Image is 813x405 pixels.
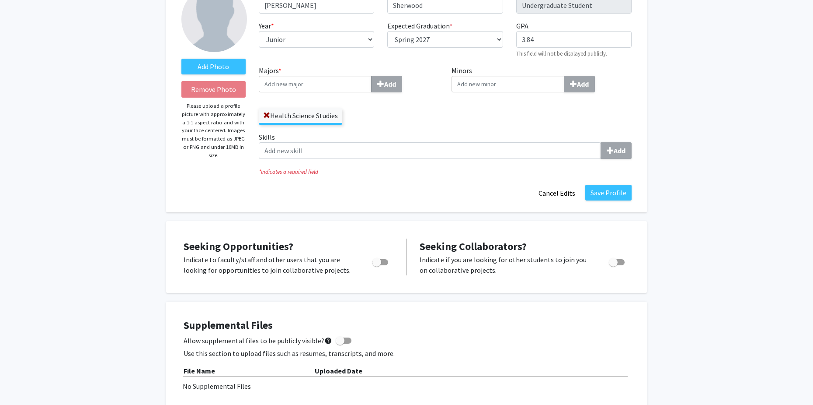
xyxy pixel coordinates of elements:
[259,168,632,176] i: Indicates a required field
[184,335,332,346] span: Allow supplemental files to be publicly visible?
[585,185,632,201] button: Save Profile
[181,59,246,74] label: AddProfile Picture
[184,348,629,359] p: Use this section to upload files such as resumes, transcripts, and more.
[315,366,362,375] b: Uploaded Date
[420,254,592,275] p: Indicate if you are looking for other students to join you on collaborative projects.
[184,239,293,253] span: Seeking Opportunities?
[259,142,601,159] input: SkillsAdd
[259,21,274,31] label: Year
[369,254,393,268] div: Toggle
[183,381,630,391] div: No Supplemental Files
[452,65,632,92] label: Minors
[564,76,595,92] button: Minors
[533,185,581,201] button: Cancel Edits
[384,80,396,88] b: Add
[601,142,632,159] button: Skills
[614,146,625,155] b: Add
[324,335,332,346] mat-icon: help
[259,108,342,123] label: Health Science Studies
[516,50,607,57] small: This field will not be displayed publicly.
[181,81,246,98] button: Remove Photo
[259,65,439,92] label: Majors
[371,76,402,92] button: Majors*
[7,366,37,398] iframe: Chat
[420,239,527,253] span: Seeking Collaborators?
[452,76,564,92] input: MinorsAdd
[387,21,452,31] label: Expected Graduation
[605,254,629,268] div: Toggle
[184,254,356,275] p: Indicate to faculty/staff and other users that you are looking for opportunities to join collabor...
[259,76,372,92] input: Majors*Add
[259,132,632,159] label: Skills
[184,366,215,375] b: File Name
[181,102,246,159] p: Please upload a profile picture with approximately a 1:1 aspect ratio and with your face centered...
[516,21,528,31] label: GPA
[577,80,589,88] b: Add
[184,319,629,332] h4: Supplemental Files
